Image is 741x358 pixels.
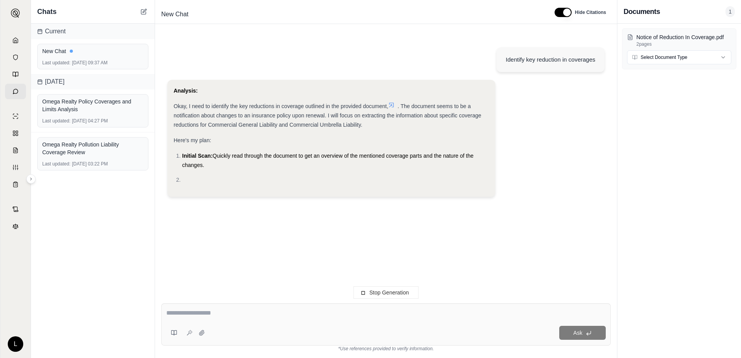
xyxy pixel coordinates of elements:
[182,153,474,168] span: Quickly read through the document to get an overview of the mentioned coverage parts and the natu...
[31,24,155,39] div: Current
[5,177,26,192] a: Coverage Table
[624,6,660,17] h3: Documents
[8,5,23,21] button: Expand sidebar
[42,60,143,66] div: [DATE] 09:37 AM
[158,8,545,21] div: Edit Title
[369,289,409,296] span: Stop Generation
[5,50,26,65] a: Documents Vault
[31,74,155,89] div: [DATE]
[5,219,26,234] a: Legal Search Engine
[5,126,26,141] a: Policy Comparisons
[42,118,143,124] div: [DATE] 04:27 PM
[5,84,26,99] a: Chat
[5,143,26,158] a: Claim Coverage
[174,103,388,109] span: Okay, I need to identify the key reductions in coverage outlined in the provided document,
[42,161,143,167] div: [DATE] 03:22 PM
[5,67,26,82] a: Prompt Library
[42,118,71,124] span: Last updated:
[353,286,419,299] button: Stop Generation
[5,108,26,124] a: Single Policy
[636,33,731,41] p: Notice of Reduction In Coverage.pdf
[573,330,582,336] span: Ask
[42,60,71,66] span: Last updated:
[725,6,735,17] span: 1
[174,103,481,128] span: . The document seems to be a notification about changes to an insurance policy upon renewal. I wi...
[5,33,26,48] a: Home
[26,174,36,184] button: Expand sidebar
[11,9,20,18] img: Expand sidebar
[5,160,26,175] a: Custom Report
[559,326,606,340] button: Ask
[42,98,143,113] div: Omega Realty Policy Coverages and Limits Analysis
[627,33,731,47] button: Notice of Reduction In Coverage.pdf2pages
[182,153,213,159] span: Initial Scan:
[5,201,26,217] a: Contract Analysis
[8,336,23,352] div: L
[42,161,71,167] span: Last updated:
[575,9,606,15] span: Hide Citations
[37,6,57,17] span: Chats
[42,141,143,156] div: Omega Realty Pollution Liability Coverage Review
[636,41,731,47] p: 2 pages
[158,8,191,21] span: New Chat
[174,137,211,143] span: Here's my plan:
[139,7,148,16] button: New Chat
[161,346,611,352] div: *Use references provided to verify information.
[506,55,595,64] div: Identify key reduction in coverages
[42,47,143,55] div: New Chat
[174,88,198,94] strong: Analysis:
